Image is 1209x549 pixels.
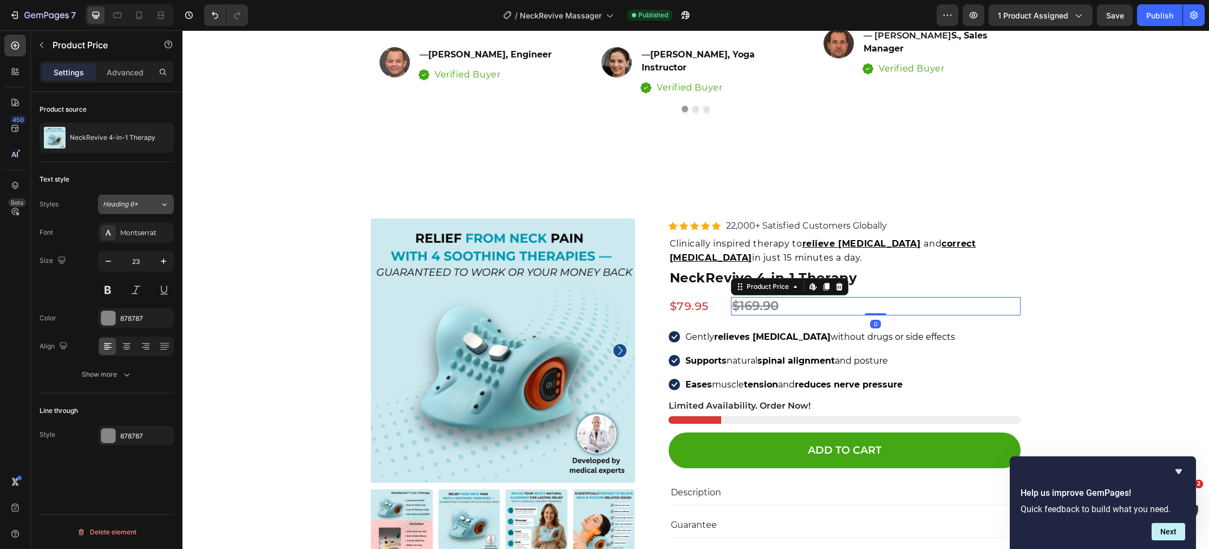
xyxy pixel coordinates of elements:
[458,17,607,45] h4: —
[431,314,444,327] button: Carousel Next Arrow
[10,115,26,124] div: 450
[548,267,838,285] div: $169.90
[70,134,155,141] p: NeckRevive 4-in-1 Therapy
[486,237,839,258] h1: NeckRevive 4-in-1 Therapy
[488,457,539,468] p: Description
[520,10,602,21] span: NeckRevive Massager
[688,289,698,298] div: 0
[1152,523,1185,540] button: Next question
[459,19,572,42] strong: [PERSON_NAME], Yoga Instructor
[252,37,318,51] p: Verified Buyer
[1106,11,1124,20] span: Save
[120,431,171,441] div: 878787
[204,4,248,26] div: Undo/Redo
[503,325,705,335] span: natural and posture
[71,9,76,22] p: 7
[40,254,68,268] div: Size
[77,526,136,539] div: Delete element
[40,339,70,354] div: Align
[521,75,527,82] button: Dot
[503,349,530,359] strong: Eases
[40,365,174,384] button: Show more
[488,489,534,501] p: Guarantee
[562,251,609,261] div: Product Price
[1172,465,1185,478] button: Hide survey
[1021,504,1185,514] p: Quick feedback to build what you need.
[612,349,720,359] strong: reduces nerve pressure
[120,314,171,324] div: 878787
[82,369,132,380] div: Show more
[40,175,69,184] div: Text style
[487,208,794,232] u: correct [MEDICAL_DATA]
[620,208,739,218] u: relieve [MEDICAL_DATA]
[1194,480,1203,488] span: 2
[54,67,84,78] p: Settings
[40,199,58,209] div: Styles
[1137,4,1182,26] button: Publish
[98,195,174,214] button: Heading 6*
[625,414,699,427] div: Add to cart
[696,31,762,46] p: Verified Buyer
[638,10,668,20] span: Published
[40,430,55,440] div: Style
[510,75,517,82] button: Dot
[4,4,81,26] button: 7
[1021,487,1185,500] h2: Help us improve GemPages!
[561,349,596,359] strong: tension
[40,105,87,114] div: Product source
[40,313,56,323] div: Color
[544,189,704,202] p: 22,000+ Satisfied Customers Globally
[486,402,839,438] button: Add to cart
[8,198,26,207] div: Beta
[486,267,544,285] div: $79.95
[515,10,518,21] span: /
[575,325,652,335] strong: spinal alignment
[499,75,506,82] button: Dot
[503,325,544,335] strong: Supports
[998,10,1068,21] span: 1 product assigned
[53,38,145,51] p: Product Price
[532,301,648,312] strong: relieves [MEDICAL_DATA]
[40,406,78,416] div: Line through
[1021,465,1185,540] div: Help us improve GemPages!
[486,370,628,382] p: Limited Availability. Order Now!
[503,301,773,312] span: Gently without drugs or side effects
[1097,4,1133,26] button: Save
[182,30,1209,549] iframe: Design area
[103,199,138,209] span: Heading 6*
[120,228,171,238] div: Montserrat
[474,50,540,64] p: Verified Buyer
[419,17,449,47] img: Alt Image
[44,127,66,148] img: product feature img
[1146,10,1173,21] div: Publish
[487,208,794,232] span: Clinically inspired therapy to and in just 15 minutes a day.
[503,349,720,359] span: muscle and
[107,67,143,78] p: Advanced
[989,4,1093,26] button: 1 product assigned
[40,524,174,541] button: Delete element
[40,228,53,237] div: Font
